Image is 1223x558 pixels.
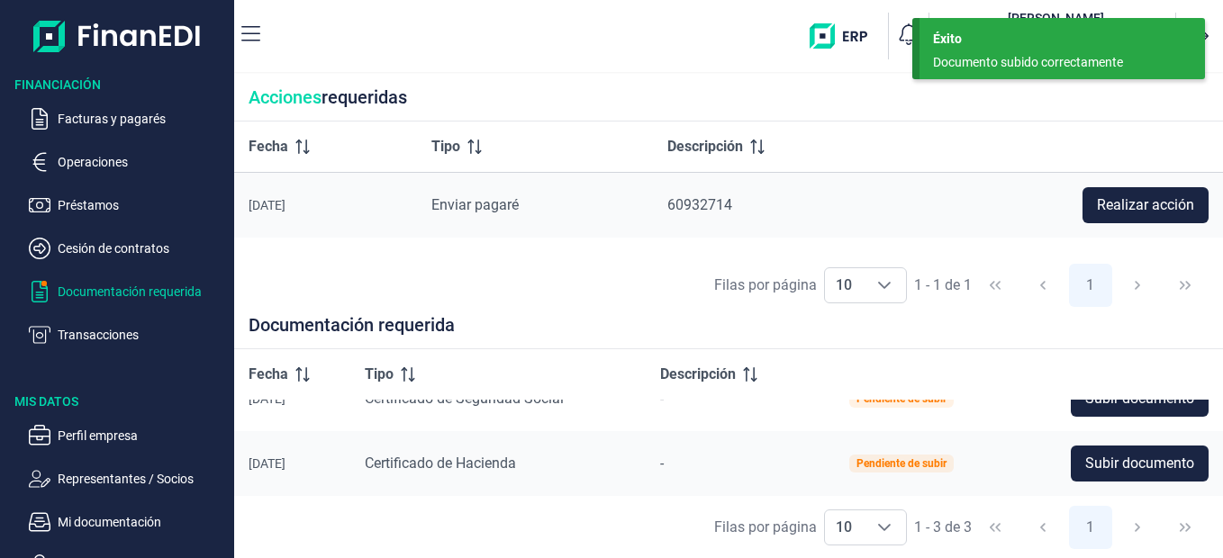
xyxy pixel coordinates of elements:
[1116,506,1159,549] button: Next Page
[29,281,227,302] button: Documentación requerida
[937,9,1168,63] button: [PERSON_NAME][PERSON_NAME][PERSON_NAME] [PERSON_NAME](75931982N)
[810,23,881,49] img: erp
[431,136,460,157] span: Tipo
[33,14,202,58] img: Logo de aplicación
[660,454,664,472] span: -
[1164,506,1207,549] button: Last Page
[667,136,743,157] span: Descripción
[1085,453,1194,474] span: Subir documento
[29,238,227,259] button: Cesión de contratos
[1021,506,1064,549] button: Previous Page
[974,506,1017,549] button: First Page
[58,425,227,446] p: Perfil empresa
[1071,445,1209,481] button: Subir documento
[914,278,972,292] span: 1 - 1 de 1
[714,274,817,296] div: Filas por página
[825,268,863,302] span: 10
[933,30,1191,49] div: Éxito
[29,324,227,346] button: Transacciones
[714,517,817,538] div: Filas por página
[863,510,906,544] div: Choose
[914,520,972,535] span: 1 - 3 de 3
[58,151,227,173] p: Operaciones
[29,468,227,490] button: Representantes / Socios
[856,393,947,404] div: Pendiente de subir
[29,425,227,446] button: Perfil empresa
[973,9,1139,27] h3: [PERSON_NAME]
[58,324,227,346] p: Transacciones
[249,364,288,385] span: Fecha
[249,86,322,108] span: Acciones
[1164,264,1207,307] button: Last Page
[29,151,227,173] button: Operaciones
[365,454,516,472] span: Certificado de Hacienda
[974,264,1017,307] button: First Page
[58,194,227,216] p: Préstamos
[29,511,227,533] button: Mi documentación
[431,196,519,213] span: Enviar pagaré
[933,53,1178,72] div: Documento subido correctamente
[365,364,394,385] span: Tipo
[1083,187,1209,223] button: Realizar acción
[1069,506,1112,549] button: Page 1
[58,281,227,302] p: Documentación requerida
[1021,264,1064,307] button: Previous Page
[667,196,732,213] span: 60932714
[58,108,227,130] p: Facturas y pagarés
[1097,194,1194,216] span: Realizar acción
[856,458,947,469] div: Pendiente de subir
[1116,264,1159,307] button: Next Page
[863,268,906,302] div: Choose
[1069,264,1112,307] button: Page 1
[660,364,736,385] span: Descripción
[29,194,227,216] button: Préstamos
[825,510,863,544] span: 10
[58,468,227,490] p: Representantes / Socios
[29,108,227,130] button: Facturas y pagarés
[234,316,1223,349] div: Documentación requerida
[58,238,227,259] p: Cesión de contratos
[249,456,336,471] div: [DATE]
[903,27,1000,45] p: [PERSON_NAME]
[234,74,1223,121] div: requeridas
[58,511,227,533] p: Mi documentación
[249,198,403,212] div: [DATE]
[249,136,288,157] span: Fecha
